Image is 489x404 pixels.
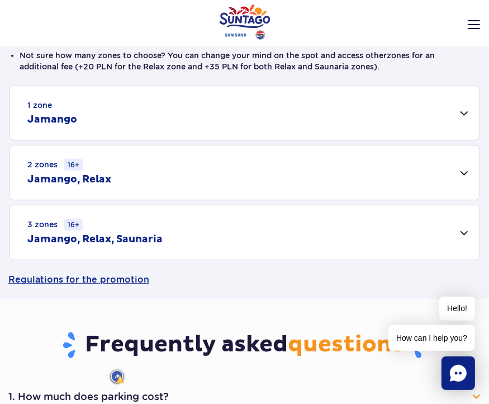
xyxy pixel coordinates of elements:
[27,113,77,126] h2: Jamango
[8,331,481,360] h3: Frequently asked
[219,4,270,40] a: Park of Poland
[27,159,83,171] small: 2 zones
[441,356,475,390] div: Chat
[27,100,52,111] small: 1 zone
[27,173,111,186] h2: Jamango, Relax
[64,219,83,231] small: 16+
[8,260,481,299] a: Regulations for the promotion
[64,159,83,171] small: 16+
[439,297,475,321] span: Hello!
[288,331,404,359] span: questions
[27,219,83,231] small: 3 zones
[388,325,475,351] span: How can I help you?
[27,233,163,246] h2: Jamango, Relax, Saunaria
[468,20,480,29] img: Open menu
